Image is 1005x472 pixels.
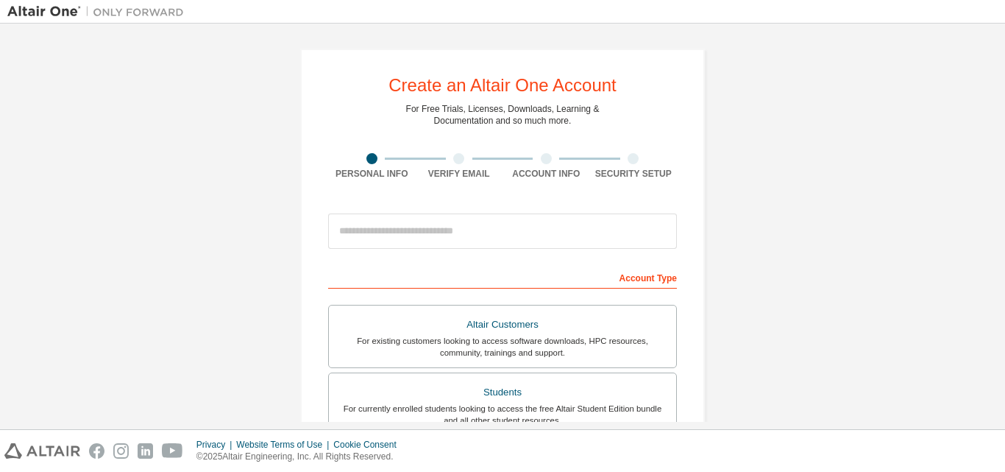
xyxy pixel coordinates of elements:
img: altair_logo.svg [4,443,80,459]
img: instagram.svg [113,443,129,459]
div: Cookie Consent [333,439,405,451]
div: Altair Customers [338,314,667,335]
div: Account Info [502,168,590,180]
img: youtube.svg [162,443,183,459]
div: For currently enrolled students looking to access the free Altair Student Edition bundle and all ... [338,403,667,426]
img: facebook.svg [89,443,104,459]
img: linkedin.svg [138,443,153,459]
div: For existing customers looking to access software downloads, HPC resources, community, trainings ... [338,335,667,359]
div: Verify Email [416,168,503,180]
div: Students [338,382,667,403]
div: Create an Altair One Account [388,77,617,94]
div: Privacy [196,439,236,451]
img: Altair One [7,4,191,19]
div: For Free Trials, Licenses, Downloads, Learning & Documentation and so much more. [406,103,600,127]
p: © 2025 Altair Engineering, Inc. All Rights Reserved. [196,451,405,463]
div: Website Terms of Use [236,439,333,451]
div: Security Setup [590,168,678,180]
div: Personal Info [328,168,416,180]
div: Account Type [328,265,677,289]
